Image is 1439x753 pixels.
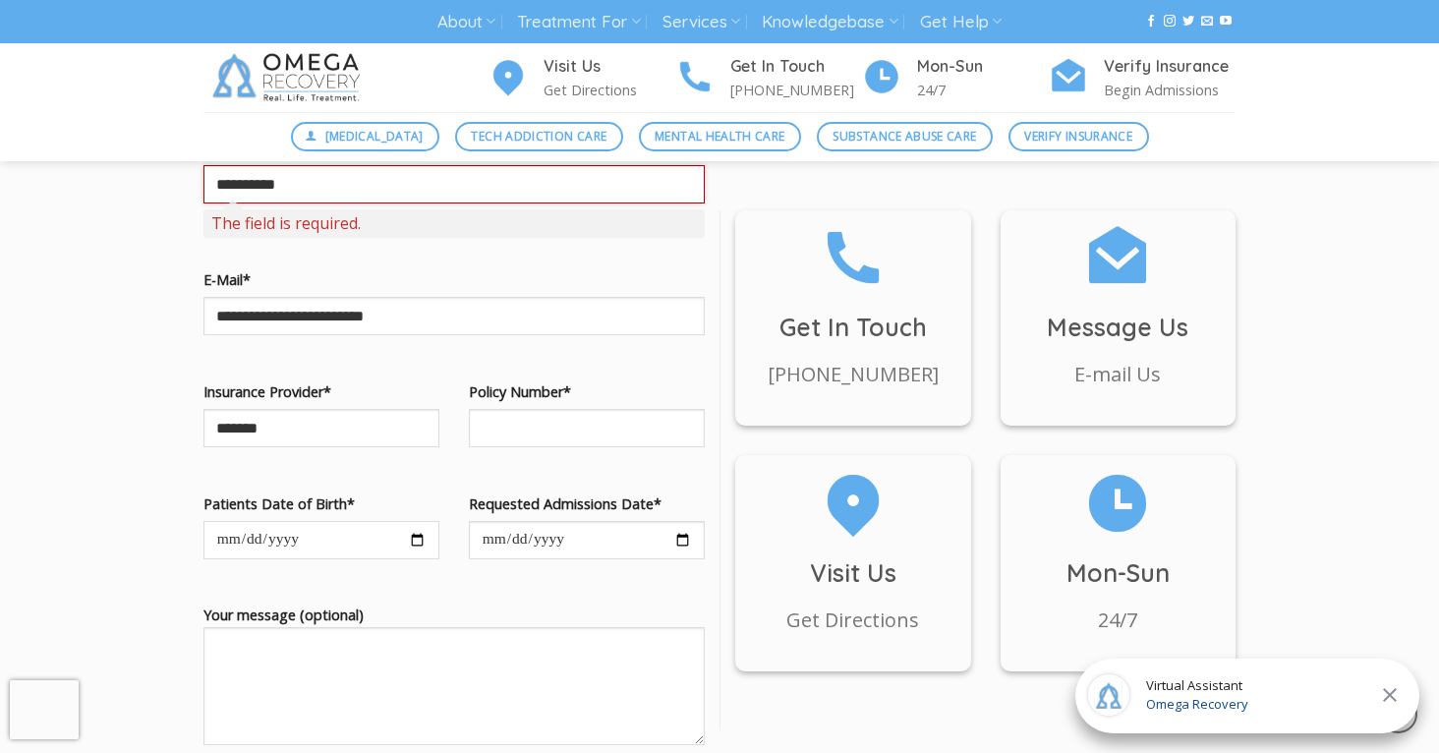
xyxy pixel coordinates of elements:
[1001,308,1237,347] h3: Message Us
[735,308,971,347] h3: Get In Touch
[833,127,976,145] span: Substance Abuse Care
[762,4,897,40] a: Knowledgebase
[1145,15,1157,29] a: Follow on Facebook
[1220,15,1232,29] a: Follow on YouTube
[455,122,623,151] a: Tech Addiction Care
[817,122,993,151] a: Substance Abuse Care
[920,4,1002,40] a: Get Help
[1104,79,1236,101] p: Begin Admissions
[675,54,862,102] a: Get In Touch [PHONE_NUMBER]
[730,79,862,101] p: [PHONE_NUMBER]
[1164,15,1176,29] a: Follow on Instagram
[735,553,971,593] h3: Visit Us
[437,4,495,40] a: About
[203,627,705,745] textarea: Your message (optional)
[471,127,606,145] span: Tech Addiction Care
[203,380,439,403] label: Insurance Provider*
[544,54,675,80] h4: Visit Us
[203,209,705,238] span: The field is required.
[1201,15,1213,29] a: Send us an email
[469,380,705,403] label: Policy Number*
[203,492,439,515] label: Patients Date of Birth*
[639,122,801,151] a: Mental Health Care
[1104,54,1236,80] h4: Verify Insurance
[1001,220,1237,391] a: Message Us E-mail Us
[917,54,1049,80] h4: Mon-Sun
[730,54,862,80] h4: Get In Touch
[1008,122,1149,151] a: Verify Insurance
[1001,605,1237,636] p: 24/7
[291,122,440,151] a: [MEDICAL_DATA]
[325,127,424,145] span: [MEDICAL_DATA]
[1049,54,1236,102] a: Verify Insurance Begin Admissions
[735,359,971,390] p: [PHONE_NUMBER]
[662,4,740,40] a: Services
[1001,359,1237,390] p: E-mail Us
[469,492,705,515] label: Requested Admissions Date*
[203,43,375,112] img: Omega Recovery
[203,268,705,291] label: E-Mail*
[735,465,971,636] a: Visit Us Get Directions
[655,127,784,145] span: Mental Health Care
[735,605,971,636] p: Get Directions
[1182,15,1194,29] a: Follow on Twitter
[517,4,640,40] a: Treatment For
[544,79,675,101] p: Get Directions
[1024,127,1132,145] span: Verify Insurance
[917,79,1049,101] p: 24/7
[1001,553,1237,593] h3: Mon-Sun
[735,220,971,391] a: Get In Touch [PHONE_NUMBER]
[489,54,675,102] a: Visit Us Get Directions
